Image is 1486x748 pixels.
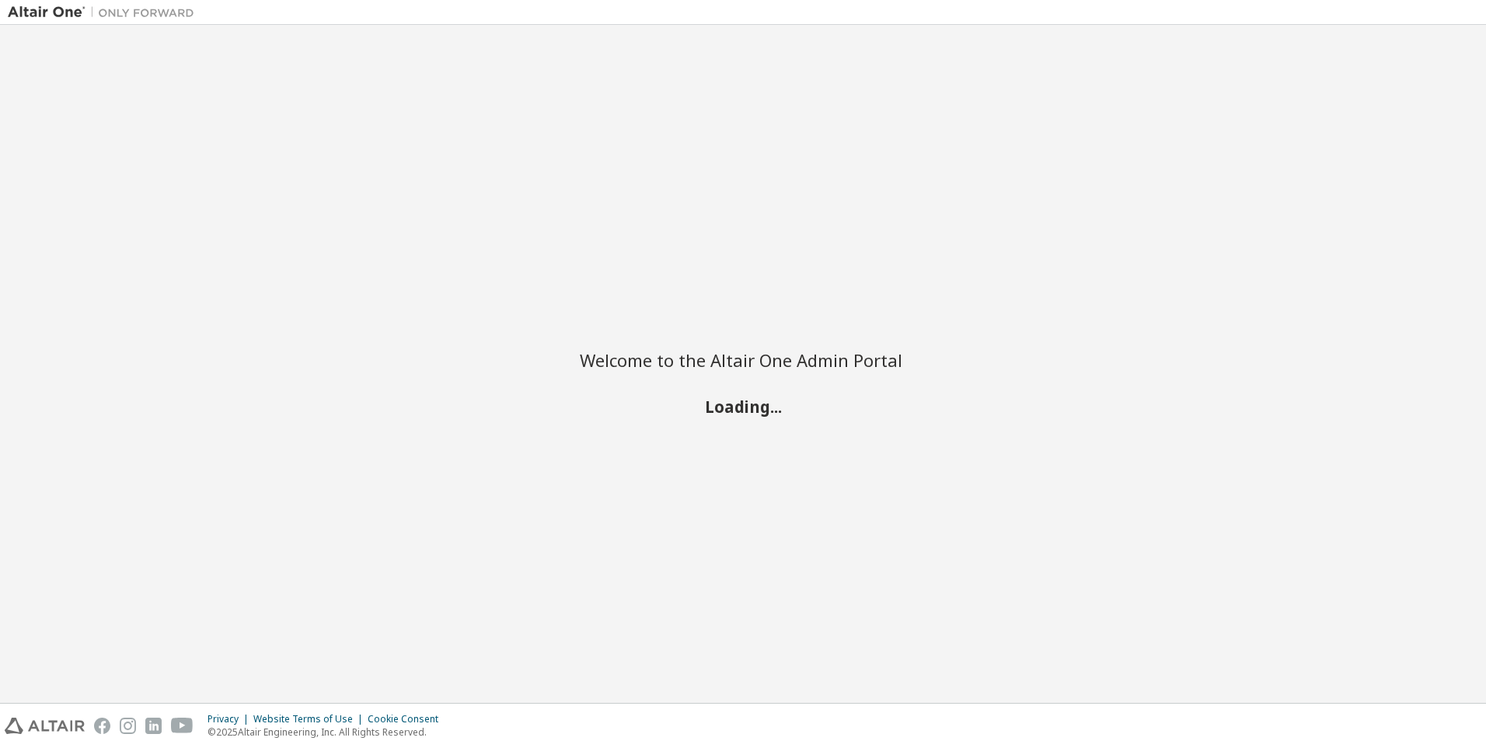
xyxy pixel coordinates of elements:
[8,5,202,20] img: Altair One
[208,713,253,725] div: Privacy
[208,725,448,739] p: © 2025 Altair Engineering, Inc. All Rights Reserved.
[580,397,906,417] h2: Loading...
[580,349,906,371] h2: Welcome to the Altair One Admin Portal
[253,713,368,725] div: Website Terms of Use
[120,718,136,734] img: instagram.svg
[145,718,162,734] img: linkedin.svg
[94,718,110,734] img: facebook.svg
[5,718,85,734] img: altair_logo.svg
[171,718,194,734] img: youtube.svg
[368,713,448,725] div: Cookie Consent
